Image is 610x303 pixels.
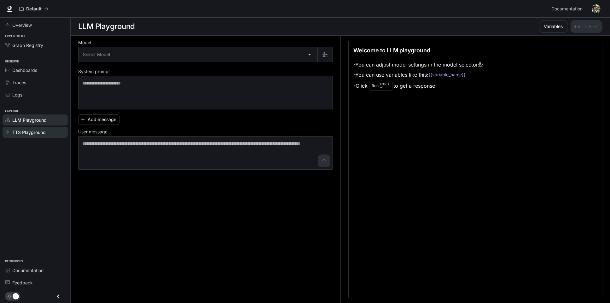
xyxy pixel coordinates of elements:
span: Logs [12,91,22,98]
span: LLM Playground [12,117,47,123]
p: ⏎ [380,82,390,90]
img: User avatar [592,4,601,13]
span: Feedback [12,279,33,286]
a: LLM Playground [3,114,68,125]
p: Welcome to LLM playground [354,46,431,55]
a: Traces [3,77,68,88]
span: Traces [12,79,26,86]
a: TTS Playground [3,127,68,138]
p: CTRL + [380,82,390,86]
p: Default [26,6,42,12]
li: - You can use variables like this: [354,70,483,80]
code: {{variable_name}} [429,72,466,78]
h1: LLM Playground [78,20,135,33]
a: Graph Registry [3,40,68,51]
button: Variables [539,20,568,33]
a: Documentation [3,265,68,276]
a: Documentation [549,3,587,15]
a: Overview [3,20,68,31]
div: Run [369,81,392,90]
div: Select Model [78,47,317,62]
p: System prompt [78,69,110,74]
a: Feedback [3,277,68,288]
span: TTS Playground [12,129,46,136]
a: Logs [3,89,68,100]
span: Dark mode toggle [13,293,19,300]
li: - You can adjust model settings in the model selector [354,60,483,70]
span: Documentation [551,5,583,13]
button: User avatar [590,3,602,15]
button: Add message [78,114,119,125]
span: Dashboards [12,67,37,73]
button: Close drawer [51,290,65,303]
button: All workspaces [16,3,51,15]
p: User message [78,130,107,134]
li: - Click to get a response [354,80,483,92]
span: Graph Registry [12,42,43,49]
span: Documentation [12,267,44,274]
a: Dashboards [3,65,68,76]
span: Select Model [83,51,110,58]
p: Model [78,40,91,45]
span: Overview [12,22,32,28]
